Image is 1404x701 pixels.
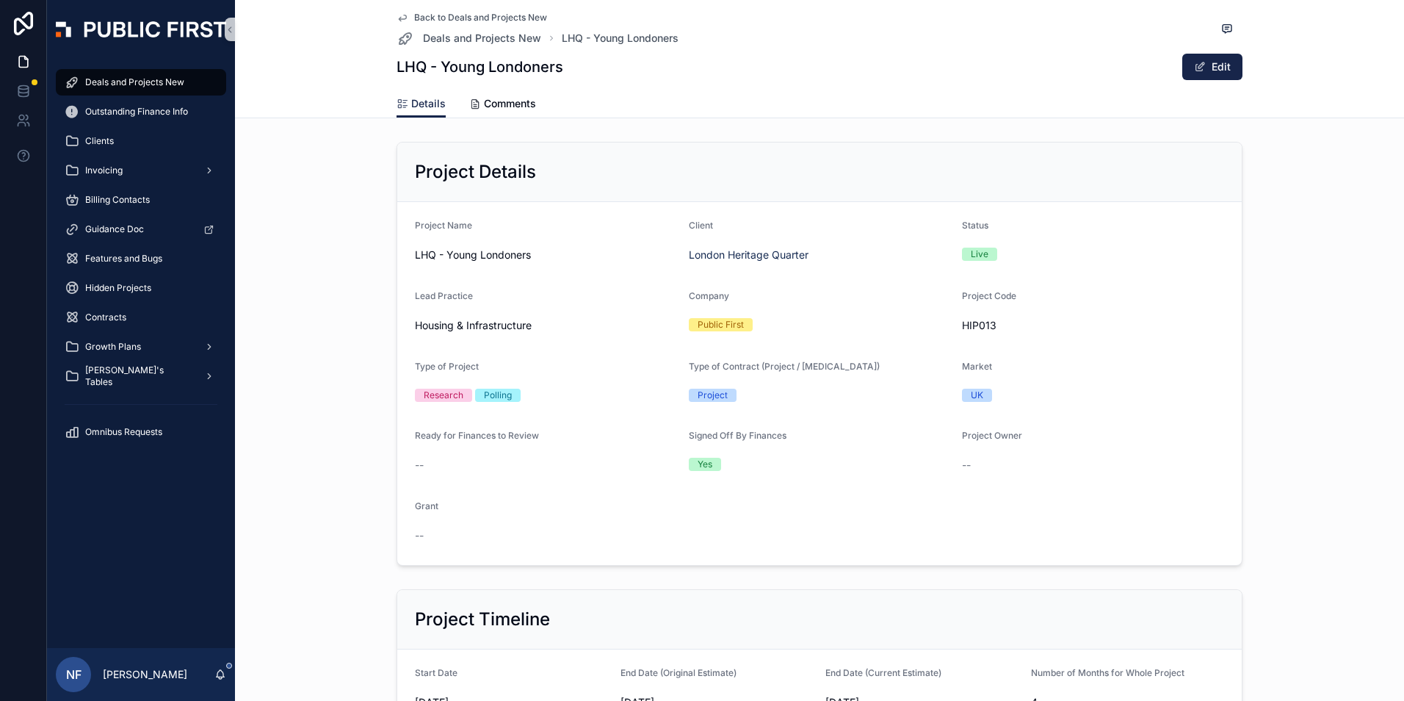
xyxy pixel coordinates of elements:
span: Comments [484,96,536,111]
span: Contracts [85,312,126,323]
span: NF [66,666,82,683]
span: Invoicing [85,165,123,176]
h2: Project Timeline [415,608,550,631]
a: Comments [469,90,536,120]
span: -- [962,458,971,472]
span: Project Name [415,220,472,231]
a: Deals and Projects New [397,29,541,47]
span: Type of Contract (Project / [MEDICAL_DATA]) [689,361,880,372]
div: Research [424,389,463,402]
div: Live [971,248,988,261]
span: Status [962,220,988,231]
span: End Date (Current Estimate) [825,667,941,678]
span: -- [415,528,424,543]
span: Hidden Projects [85,282,151,294]
div: Public First [698,318,744,331]
span: Guidance Doc [85,223,144,235]
span: Deals and Projects New [85,76,184,88]
a: [PERSON_NAME]'s Tables [56,363,226,389]
a: Outstanding Finance Info [56,98,226,125]
span: -- [415,458,424,472]
span: Signed Off By Finances [689,430,786,441]
span: Omnibus Requests [85,426,162,438]
div: UK [971,389,983,402]
span: Market [962,361,992,372]
a: Details [397,90,446,118]
div: Yes [698,458,712,471]
a: London Heritage Quarter [689,248,808,262]
span: Growth Plans [85,341,141,353]
span: Start Date [415,667,457,678]
a: Back to Deals and Projects New [397,12,547,24]
a: Clients [56,128,226,154]
a: Hidden Projects [56,275,226,301]
span: Outstanding Finance Info [85,106,188,118]
span: Clients [85,135,114,147]
span: LHQ - Young Londoners [415,248,677,262]
span: [PERSON_NAME]'s Tables [85,364,192,388]
span: Features and Bugs [85,253,162,265]
img: App logo [56,21,226,37]
a: Invoicing [56,157,226,184]
span: Lead Practice [415,290,473,301]
div: Polling [484,389,512,402]
span: Type of Project [415,361,479,372]
a: Features and Bugs [56,245,226,272]
a: Deals and Projects New [56,69,226,96]
span: Project Owner [962,430,1022,441]
a: Contracts [56,304,226,331]
span: Back to Deals and Projects New [414,12,547,24]
span: Deals and Projects New [423,31,541,46]
span: End Date (Original Estimate) [620,667,737,678]
span: Grant [415,500,438,511]
h2: Project Details [415,160,536,184]
span: HIP013 [962,318,1224,333]
span: Ready for Finances to Review [415,430,539,441]
a: LHQ - Young Londoners [562,31,679,46]
span: Billing Contacts [85,194,150,206]
p: [PERSON_NAME] [103,667,187,682]
span: Housing & Infrastructure [415,318,532,333]
span: Client [689,220,713,231]
a: Omnibus Requests [56,419,226,445]
div: scrollable content [47,59,235,464]
a: Guidance Doc [56,216,226,242]
span: Project Code [962,290,1016,301]
a: Growth Plans [56,334,226,360]
span: Company [689,290,729,301]
span: Number of Months for Whole Project [1031,667,1184,678]
h1: LHQ - Young Londoners [397,57,563,77]
div: Project [698,389,728,402]
span: Details [411,96,446,111]
a: Billing Contacts [56,187,226,213]
button: Edit [1182,54,1242,80]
